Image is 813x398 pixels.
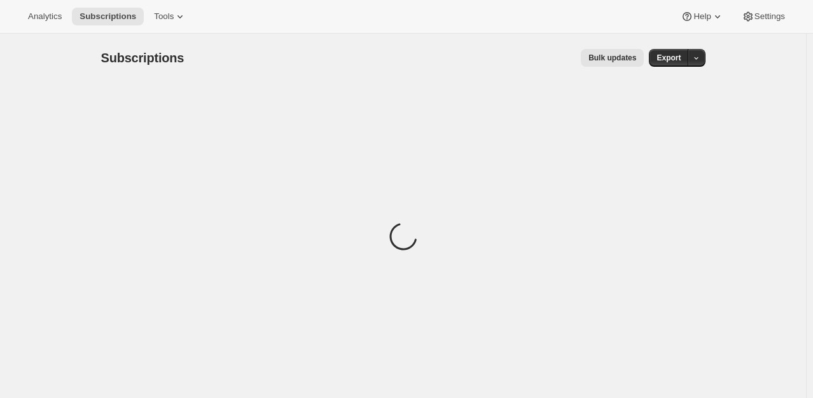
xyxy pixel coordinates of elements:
[754,11,785,22] span: Settings
[734,8,793,25] button: Settings
[649,49,688,67] button: Export
[673,8,731,25] button: Help
[80,11,136,22] span: Subscriptions
[28,11,62,22] span: Analytics
[657,53,681,63] span: Export
[588,53,636,63] span: Bulk updates
[72,8,144,25] button: Subscriptions
[154,11,174,22] span: Tools
[101,51,184,65] span: Subscriptions
[146,8,194,25] button: Tools
[693,11,711,22] span: Help
[581,49,644,67] button: Bulk updates
[20,8,69,25] button: Analytics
